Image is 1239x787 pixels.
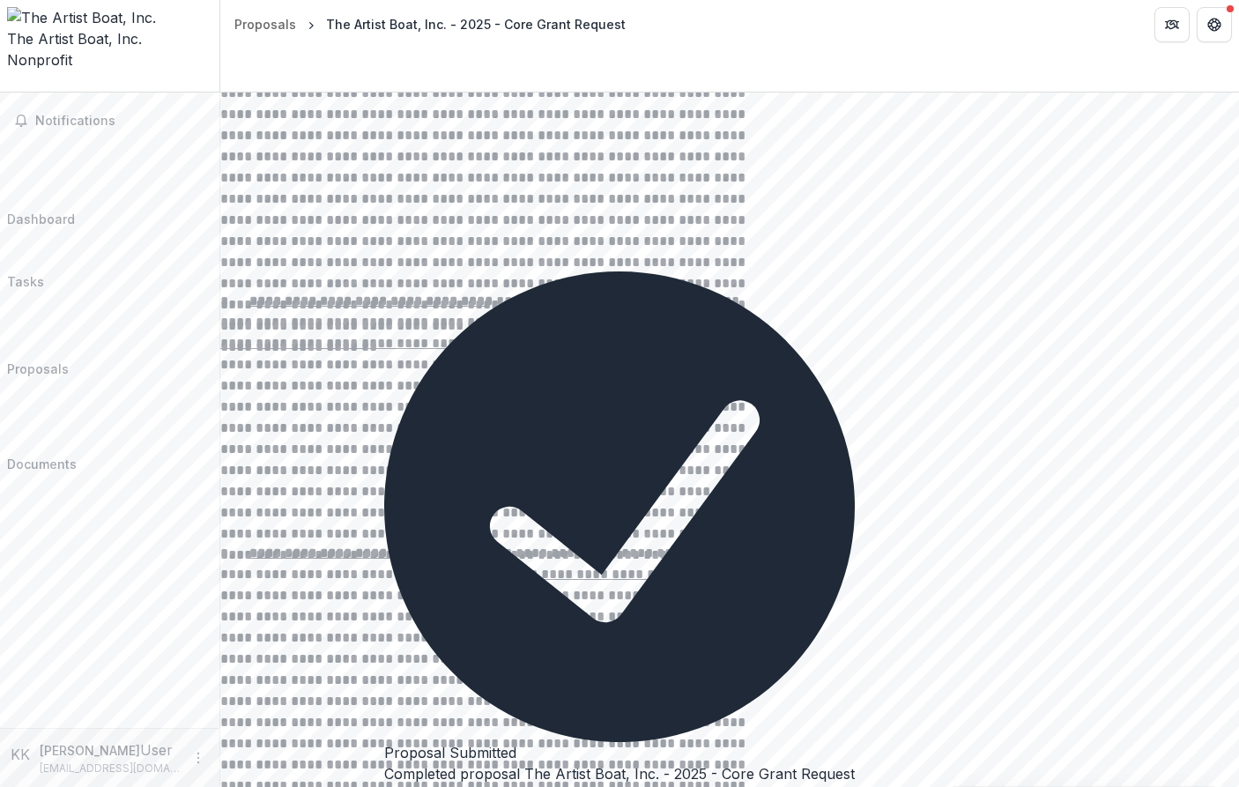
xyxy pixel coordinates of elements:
button: Notifications [7,107,212,135]
div: Proposals [234,15,296,33]
div: Karla Klay [11,744,33,765]
a: Tasks [7,235,44,291]
a: Dashboard [7,142,75,228]
button: Get Help [1197,7,1232,42]
div: The Artist Boat, Inc. [7,28,212,49]
a: Proposals [7,298,69,378]
p: User [140,739,173,761]
div: Dashboard [7,210,75,228]
button: Partners [1154,7,1190,42]
a: Proposals [227,11,303,37]
span: Nonprofit [7,51,72,69]
span: Notifications [35,114,205,129]
div: Documents [7,455,77,473]
p: [EMAIL_ADDRESS][DOMAIN_NAME] [40,761,181,776]
div: Proposals [7,360,69,378]
img: The Artist Boat, Inc. [7,7,212,28]
button: More [188,747,209,768]
div: Tasks [7,272,44,291]
div: The Artist Boat, Inc. - 2025 - Core Grant Request [326,15,626,33]
a: Documents [7,385,77,473]
p: [PERSON_NAME] [40,741,140,760]
nav: breadcrumb [227,11,633,37]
